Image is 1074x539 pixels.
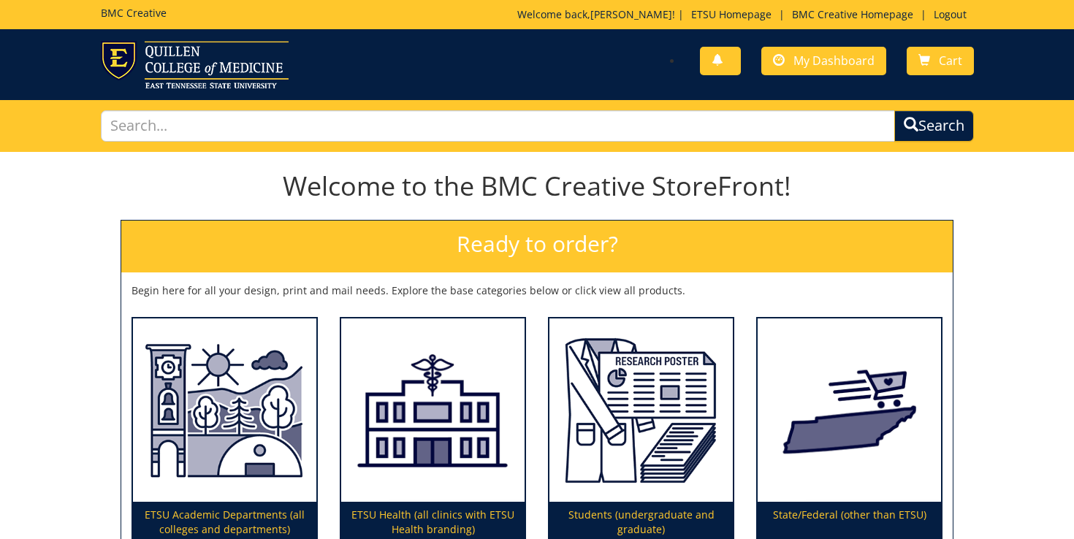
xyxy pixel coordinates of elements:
a: Logout [926,7,974,21]
a: My Dashboard [761,47,886,75]
img: ETSU logo [101,41,289,88]
button: Search [894,110,974,142]
img: Students (undergraduate and graduate) [549,318,733,502]
input: Search... [101,110,895,142]
h2: Ready to order? [121,221,953,272]
p: Begin here for all your design, print and mail needs. Explore the base categories below or click ... [132,283,942,298]
span: Cart [939,53,962,69]
h1: Welcome to the BMC Creative StoreFront! [121,172,953,201]
img: ETSU Health (all clinics with ETSU Health branding) [341,318,525,502]
p: Welcome back, ! | | | [517,7,974,22]
a: BMC Creative Homepage [785,7,921,21]
a: ETSU Homepage [684,7,779,21]
span: My Dashboard [793,53,875,69]
img: State/Federal (other than ETSU) [758,318,941,502]
a: [PERSON_NAME] [590,7,672,21]
a: Cart [907,47,974,75]
h5: BMC Creative [101,7,167,18]
img: ETSU Academic Departments (all colleges and departments) [133,318,316,502]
